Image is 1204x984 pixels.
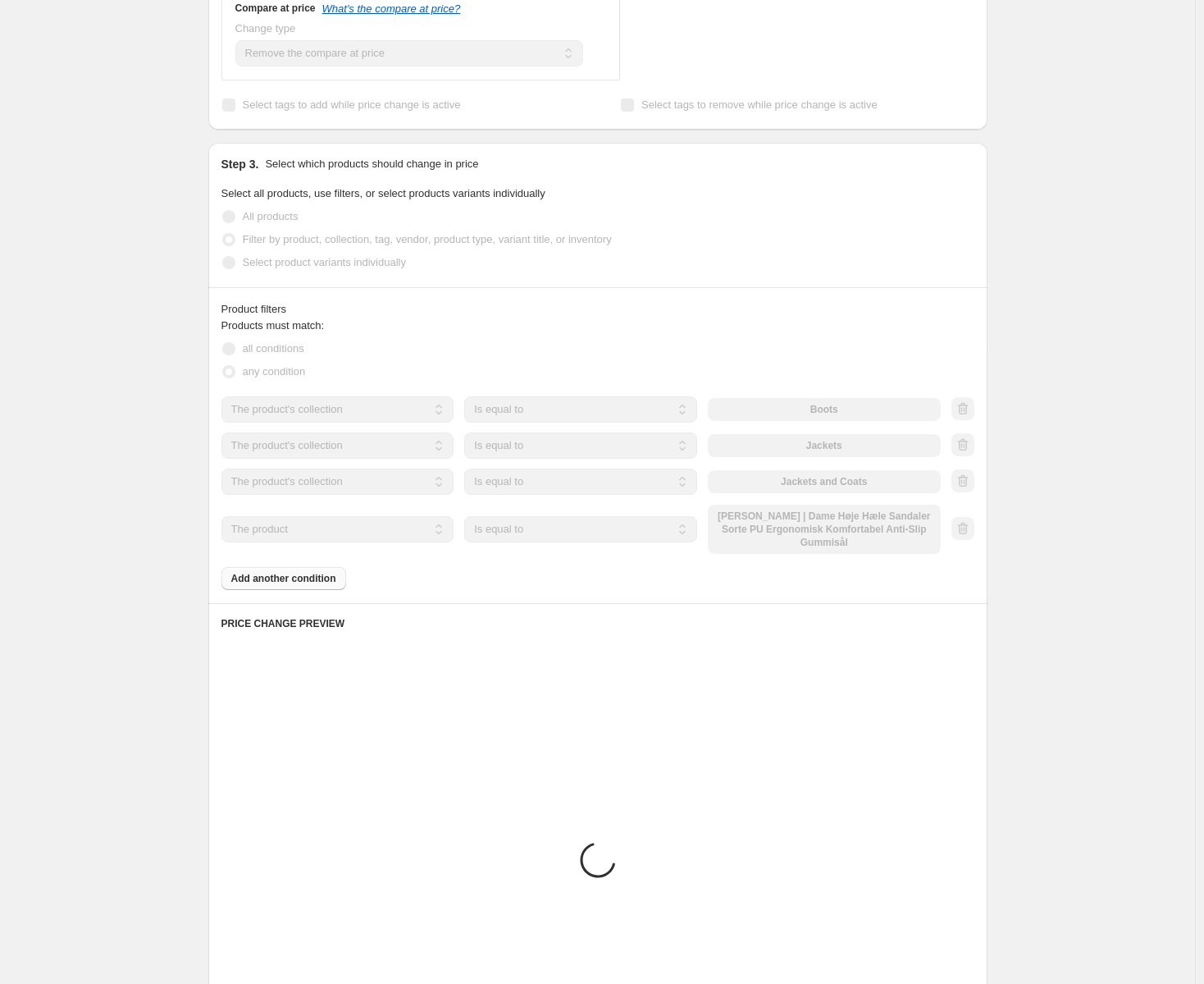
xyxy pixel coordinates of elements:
[243,365,306,378] span: any condition
[243,98,461,111] span: Select tags to add while price change is active
[243,342,304,355] span: all conditions
[235,22,296,34] span: Change type
[235,2,316,15] h3: Compare at price
[221,319,325,332] span: Products must match:
[221,617,974,630] h6: PRICE CHANGE PREVIEW
[322,2,461,15] button: What's the compare at price?
[221,156,259,172] h2: Step 3.
[243,233,612,245] span: Filter by product, collection, tag, vendor, product type, variant title, or inventory
[265,156,478,172] p: Select which products should change in price
[641,98,878,111] span: Select tags to remove while price change is active
[221,187,545,199] span: Select all products, use filters, or select products variants individually
[243,210,299,222] span: All products
[243,256,406,268] span: Select product variants individually
[221,301,974,318] div: Product filters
